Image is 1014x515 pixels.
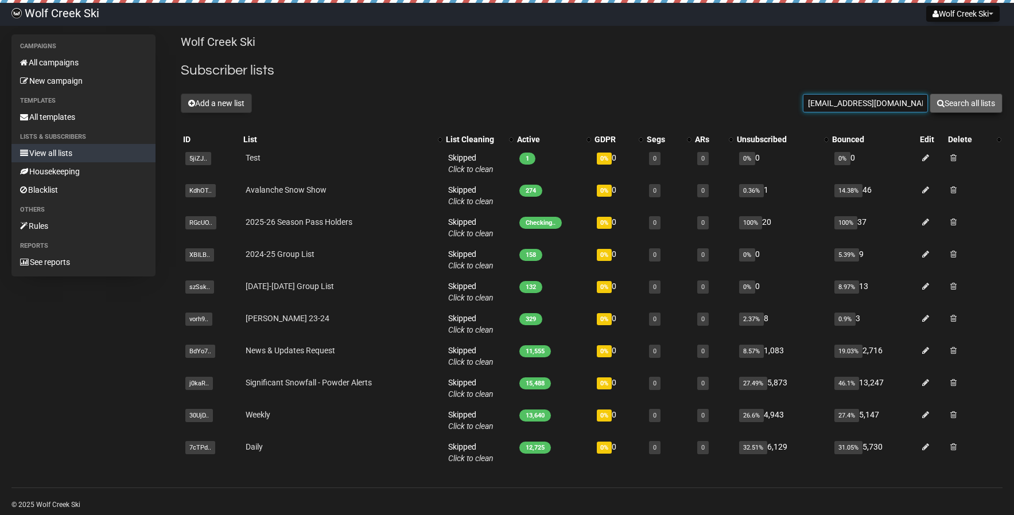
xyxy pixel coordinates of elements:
[519,281,542,293] span: 132
[653,380,656,387] a: 0
[735,276,830,308] td: 0
[11,162,156,181] a: Housekeeping
[735,308,830,340] td: 8
[597,345,612,357] span: 0%
[830,147,918,180] td: 0
[735,212,830,244] td: 20
[592,244,644,276] td: 0
[918,131,946,147] th: Edit: No sort applied, sorting is disabled
[735,372,830,404] td: 5,873
[517,134,581,145] div: Active
[519,185,542,197] span: 274
[185,377,213,390] span: j0kaR..
[11,40,156,53] li: Campaigns
[519,409,551,422] span: 13,640
[185,345,215,358] span: BdYo7..
[830,180,918,212] td: 46
[739,280,755,294] span: 0%
[597,281,612,293] span: 0%
[701,444,705,451] a: 0
[246,249,314,259] a: 2024-25 Group List
[185,248,214,262] span: XBILB..
[701,155,705,162] a: 0
[597,153,612,165] span: 0%
[185,152,211,165] span: 5jiZJ..
[739,152,755,165] span: 0%
[834,184,863,197] span: 14.38%
[834,280,859,294] span: 8.97%
[735,404,830,436] td: 4,943
[701,219,705,227] a: 0
[739,377,767,390] span: 27.49%
[830,372,918,404] td: 13,247
[519,249,542,261] span: 158
[448,229,494,238] a: Click to clean
[519,442,551,454] span: 12,725
[701,283,705,291] a: 0
[830,244,918,276] td: 9
[834,409,859,422] span: 27.4%
[448,197,494,206] a: Click to clean
[830,404,918,436] td: 5,147
[246,442,263,451] a: Daily
[653,155,656,162] a: 0
[185,409,213,422] span: 30UjD..
[444,131,515,147] th: List Cleaning: No sort applied, activate to apply an ascending sort
[592,212,644,244] td: 0
[946,131,1003,147] th: Delete: No sort applied, activate to apply an ascending sort
[246,314,329,323] a: [PERSON_NAME] 23-24
[735,244,830,276] td: 0
[592,180,644,212] td: 0
[181,131,241,147] th: ID: No sort applied, sorting is disabled
[11,72,156,90] a: New campaign
[597,313,612,325] span: 0%
[448,442,494,463] span: Skipped
[653,348,656,355] a: 0
[448,261,494,270] a: Click to clean
[735,436,830,469] td: 6,129
[448,153,494,174] span: Skipped
[448,378,494,399] span: Skipped
[737,134,818,145] div: Unsubscribed
[246,217,352,227] a: 2025-26 Season Pass Holders
[739,184,764,197] span: 0.36%
[926,6,1000,22] button: Wolf Creek Ski
[11,181,156,199] a: Blacklist
[597,185,612,197] span: 0%
[644,131,693,147] th: Segs: No sort applied, activate to apply an ascending sort
[446,134,503,145] div: List Cleaning
[834,216,857,229] span: 100%
[597,442,612,454] span: 0%
[519,377,551,389] span: 15,488
[834,248,859,262] span: 5.39%
[592,131,644,147] th: GDPR: No sort applied, activate to apply an ascending sort
[647,134,681,145] div: Segs
[448,282,494,302] span: Skipped
[597,217,612,229] span: 0%
[739,216,762,229] span: 100%
[519,153,535,165] span: 1
[597,249,612,261] span: 0%
[519,345,551,357] span: 11,555
[448,410,494,431] span: Skipped
[11,8,22,18] img: b8a1e34ad8b70b86f908001b9dc56f97
[653,444,656,451] a: 0
[11,108,156,126] a: All templates
[185,280,214,294] span: szSsk..
[448,422,494,431] a: Click to clean
[739,441,767,454] span: 32.51%
[519,217,562,229] span: Checking..
[448,325,494,334] a: Click to clean
[701,380,705,387] a: 0
[448,249,494,270] span: Skipped
[735,340,830,372] td: 1,083
[653,315,656,323] a: 0
[11,53,156,72] a: All campaigns
[592,372,644,404] td: 0
[11,94,156,108] li: Templates
[246,185,327,194] a: Avalanche Snow Show
[739,248,755,262] span: 0%
[701,251,705,259] a: 0
[448,185,494,206] span: Skipped
[735,131,830,147] th: Unsubscribed: No sort applied, activate to apply an ascending sort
